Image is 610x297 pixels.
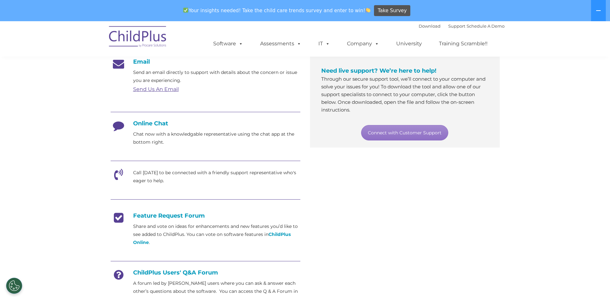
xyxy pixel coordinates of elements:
[448,23,465,29] a: Support
[133,222,300,247] p: Share and vote on ideas for enhancements and new features you’d like to see added to ChildPlus. Y...
[321,75,488,114] p: Through our secure support tool, we’ll connect to your computer and solve your issues for you! To...
[111,120,300,127] h4: Online Chat
[341,37,386,50] a: Company
[6,278,22,294] button: Cookies Settings
[254,37,308,50] a: Assessments
[432,37,494,50] a: Training Scramble!!
[312,37,336,50] a: IT
[133,169,300,185] p: Call [DATE] to be connected with a friendly support representative who's eager to help.
[321,67,436,74] span: Need live support? We’re here to help!
[390,37,428,50] a: University
[419,23,505,29] font: |
[133,130,300,146] p: Chat now with a knowledgable representative using the chat app at the bottom right.
[111,58,300,65] h4: Email
[183,8,188,13] img: ✅
[467,23,505,29] a: Schedule A Demo
[111,269,300,276] h4: ChildPlus Users' Q&A Forum
[133,86,179,92] a: Send Us An Email
[374,5,410,16] a: Take Survey
[419,23,441,29] a: Download
[361,125,448,140] a: Connect with Customer Support
[133,68,300,85] p: Send an email directly to support with details about the concern or issue you are experiencing.
[133,231,291,245] a: ChildPlus Online
[207,37,250,50] a: Software
[106,22,170,54] img: ChildPlus by Procare Solutions
[111,212,300,219] h4: Feature Request Forum
[366,8,370,13] img: 👏
[181,4,373,17] span: Your insights needed! Take the child care trends survey and enter to win!
[378,5,407,16] span: Take Survey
